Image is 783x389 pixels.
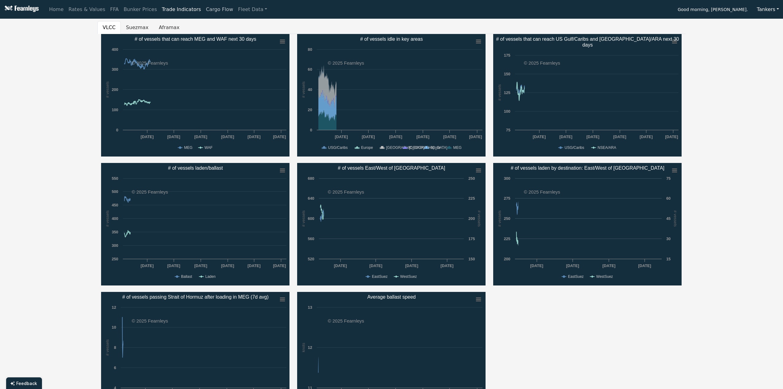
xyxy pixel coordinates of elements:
[469,134,482,139] text: [DATE]
[753,4,783,15] button: Tankers
[568,274,584,279] text: EastSuez
[308,87,312,92] text: 40
[116,128,118,132] text: 0
[400,274,417,279] text: WestSuez
[504,236,510,241] text: 225
[112,108,118,112] text: 100
[112,257,118,261] text: 250
[441,263,453,268] text: [DATE]
[308,236,314,241] text: 560
[248,263,260,268] text: [DATE]
[586,134,599,139] text: [DATE]
[97,21,121,34] button: VLCC
[112,230,118,234] text: 350
[497,84,502,100] text: # vessels
[308,47,312,52] text: 80
[493,163,682,285] svg: # of vessels laden by destination: East/West of Suez
[666,216,671,221] text: 45
[112,216,118,221] text: 400
[468,196,475,201] text: 225
[308,108,312,112] text: 20
[468,176,475,181] text: 250
[184,145,192,150] text: MEG
[236,3,270,16] a: Fleet Data
[511,165,664,171] text: # of vessels laden by destination: East/West of [GEOGRAPHIC_DATA]
[504,257,510,261] text: 200
[372,274,388,279] text: EastSuez
[533,134,546,139] text: [DATE]
[405,263,418,268] text: [DATE]
[168,165,223,171] text: # of vessels laden/ballast
[328,318,364,323] text: © 2025 Fearnleys
[453,145,461,150] text: MEG
[430,145,440,150] text: Spore
[114,365,116,370] text: 6
[132,318,168,323] text: © 2025 Fearnleys
[389,134,402,139] text: [DATE]
[504,196,510,201] text: 275
[565,145,584,150] text: USG/Caribs
[112,47,118,52] text: 400
[477,210,482,227] text: # vessels
[328,60,364,66] text: © 2025 Fearnleys
[105,81,110,98] text: # vessels
[504,109,510,114] text: 100
[112,305,116,310] text: 12
[596,274,613,279] text: WestSuez
[248,134,260,139] text: [DATE]
[141,134,153,139] text: [DATE]
[66,3,108,16] a: Rates & Values
[506,128,510,132] text: 75
[112,203,118,207] text: 450
[524,189,560,194] text: © 2025 Fearnleys
[181,274,192,279] text: Ballast
[416,134,429,139] text: [DATE]
[334,263,347,268] text: [DATE]
[203,3,236,16] a: Cargo Flow
[194,134,207,139] text: [DATE]
[47,3,66,16] a: Home
[112,176,118,181] text: 550
[167,263,180,268] text: [DATE]
[308,257,314,261] text: 520
[132,60,168,66] text: © 2025 Fearnleys
[504,176,510,181] text: 300
[205,274,215,279] text: Laden
[112,67,118,72] text: 300
[443,134,456,139] text: [DATE]
[328,189,364,194] text: © 2025 Fearnleys
[504,72,510,76] text: 150
[360,36,423,42] text: # of vessels idle in key areas
[468,216,475,221] text: 200
[308,196,314,201] text: 640
[101,34,289,157] svg: # of vessels that can reach MEG and WAF next 30 days
[221,134,234,139] text: [DATE]
[496,36,679,47] text: # of vessels that can reach US Gulf/Caribs and [GEOGRAPHIC_DATA]/ARA next 30 days
[524,60,560,66] text: © 2025 Fearnleys
[112,189,118,194] text: 500
[369,263,382,268] text: [DATE]
[301,343,306,352] text: knots
[678,5,748,15] span: Good morning, [PERSON_NAME].
[159,3,203,16] a: Trade Indicators
[297,163,486,285] svg: # of vessels East/West of Suez
[666,257,671,261] text: 15
[141,263,153,268] text: [DATE]
[308,305,312,310] text: 13
[409,145,447,150] text: [GEOGRAPHIC_DATA]
[108,3,121,16] a: FFA
[112,87,118,92] text: 200
[566,263,579,268] text: [DATE]
[666,236,671,241] text: 30
[665,134,678,139] text: [DATE]
[132,189,168,194] text: © 2025 Fearnleys
[205,145,213,150] text: WAF
[154,21,185,34] button: Aframax
[493,34,682,157] svg: # of vessels that can reach US Gulf/Caribs and North Sea/ARA next 30​days
[666,176,671,181] text: 75
[504,90,510,95] text: 125
[194,263,207,268] text: [DATE]
[135,36,256,42] text: # of vessels that can reach MEG and WAF next 30 days
[273,134,286,139] text: [DATE]
[504,216,510,221] text: 250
